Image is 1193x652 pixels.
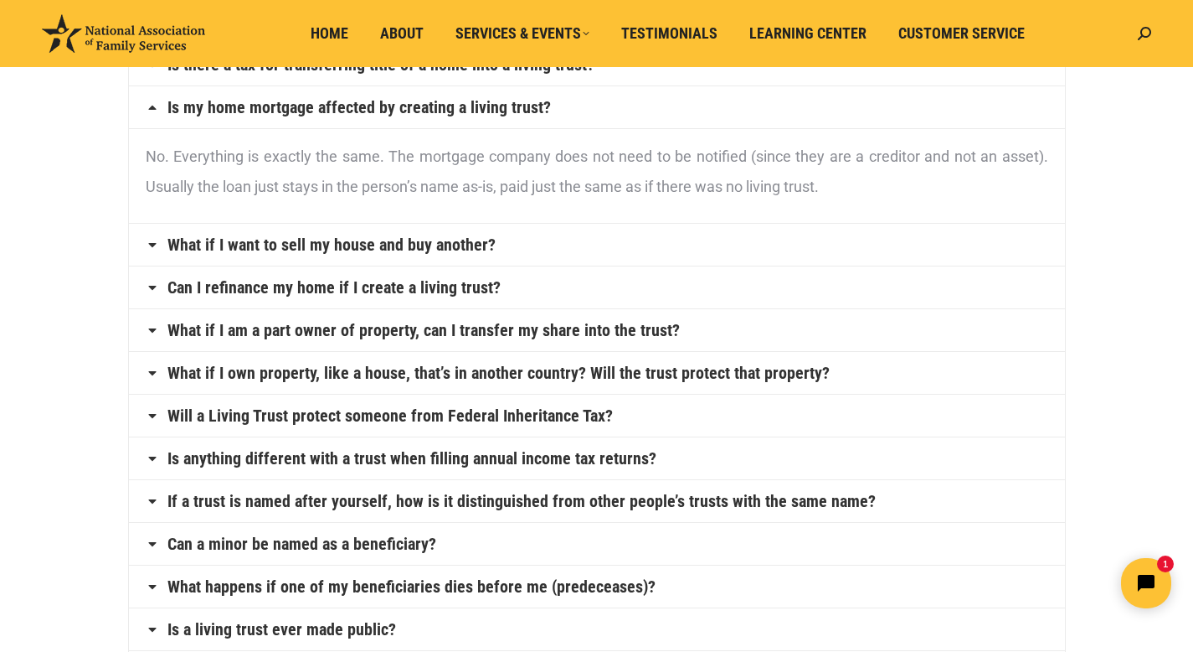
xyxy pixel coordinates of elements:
a: About [368,18,435,49]
a: Customer Service [887,18,1036,49]
a: Can I refinance my home if I create a living trust? [167,279,501,296]
iframe: Tidio Chat [897,544,1185,623]
a: Is anything different with a trust when filling annual income tax returns? [167,450,656,467]
a: Can a minor be named as a beneficiary? [167,536,436,552]
a: Learning Center [738,18,878,49]
a: What happens if one of my beneficiaries dies before me (predeceases)? [167,578,656,595]
span: Services & Events [455,24,589,43]
p: No. Everything is exactly the same. The mortgage company does not need to be notified (since they... [146,142,1048,202]
span: About [380,24,424,43]
a: If a trust is named after yourself, how is it distinguished from other people’s trusts with the s... [167,493,876,510]
a: What if I am a part owner of property, can I transfer my share into the trust? [167,322,680,339]
span: Testimonials [621,24,717,43]
span: Home [311,24,348,43]
img: National Association of Family Services [42,14,205,53]
a: Is there a tax for transferring title of a home into a living trust? [167,56,594,73]
a: Home [299,18,360,49]
a: Is my home mortgage affected by creating a living trust? [167,99,551,116]
a: Is a living trust ever made public? [167,621,396,638]
span: Customer Service [898,24,1025,43]
a: Testimonials [609,18,729,49]
a: Will a Living Trust protect someone from Federal Inheritance Tax? [167,407,613,424]
span: Learning Center [749,24,866,43]
a: What if I want to sell my house and buy another? [167,236,496,253]
a: What if I own property, like a house, that’s in another country? Will the trust protect that prop... [167,365,830,381]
